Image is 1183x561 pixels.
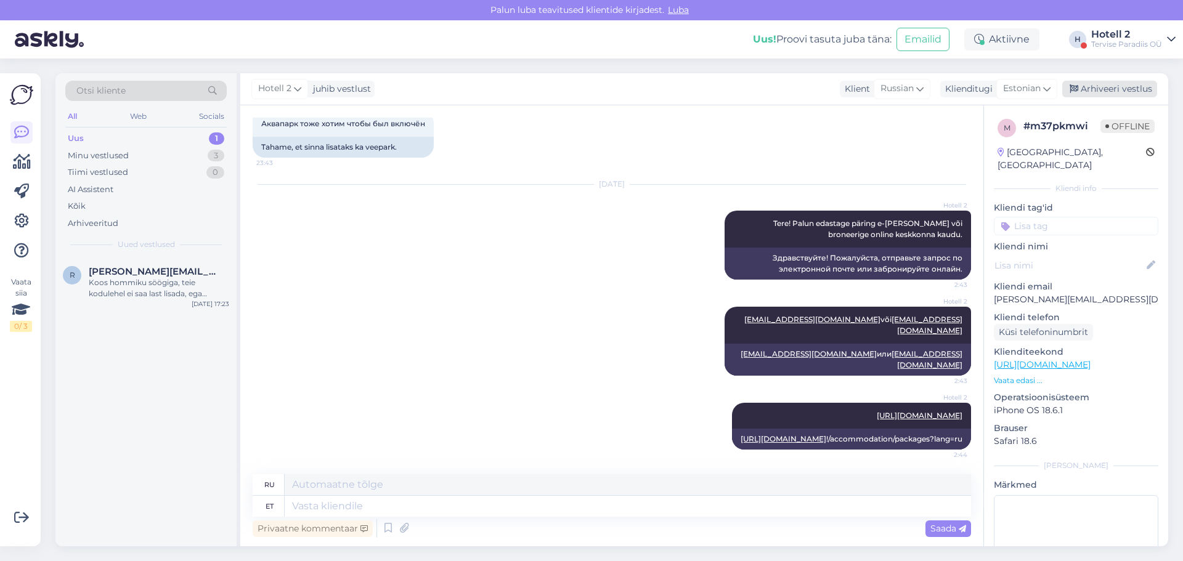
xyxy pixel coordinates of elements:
[208,150,224,162] div: 3
[10,321,32,332] div: 0 / 3
[994,201,1158,214] p: Kliendi tag'id
[206,166,224,179] div: 0
[892,315,962,335] a: [EMAIL_ADDRESS][DOMAIN_NAME]
[197,108,227,124] div: Socials
[753,32,892,47] div: Proovi tasuta juba täna:
[65,108,79,124] div: All
[877,411,962,420] a: [URL][DOMAIN_NAME]
[994,345,1158,358] p: Klienditeekond
[994,422,1158,435] p: Brauser
[994,391,1158,404] p: Operatsioonisüsteem
[994,293,1158,306] p: [PERSON_NAME][EMAIL_ADDRESS][DOMAIN_NAME]
[921,393,967,402] span: Hotell 2
[994,240,1158,253] p: Kliendi nimi
[741,349,877,358] a: [EMAIL_ADDRESS][DOMAIN_NAME]
[1091,39,1162,49] div: Tervise Paradiis OÜ
[1004,123,1010,132] span: m
[921,450,967,459] span: 2:44
[994,183,1158,194] div: Kliendi info
[753,33,776,45] b: Uus!
[930,523,966,534] span: Saada
[118,239,175,250] span: Uued vestlused
[266,496,274,517] div: et
[68,184,113,196] div: AI Assistent
[89,277,229,299] div: Koos hommiku söögiga, teie kodulehel ei saa last lisada, ega märkida et oleks 2 täiskasvanu juhul...
[994,217,1158,235] input: Lisa tag
[68,200,86,212] div: Kõik
[994,280,1158,293] p: Kliendi email
[1023,119,1100,134] div: # m37pkmwi
[741,434,826,443] a: [URL][DOMAIN_NAME]
[744,315,880,324] a: [EMAIL_ADDRESS][DOMAIN_NAME]
[994,435,1158,448] p: Safari 18.6
[998,146,1146,172] div: [GEOGRAPHIC_DATA], [GEOGRAPHIC_DATA]
[840,83,870,95] div: Klient
[10,83,33,107] img: Askly Logo
[253,137,434,158] div: Tahame, et sinna lisataks ka veepark.
[1062,81,1157,97] div: Arhiveeri vestlus
[68,132,84,145] div: Uus
[1091,30,1176,49] a: Hotell 2Tervise Paradiis OÜ
[10,276,32,332] div: Vaata siia
[264,474,275,495] div: ru
[896,28,949,51] button: Emailid
[892,349,962,369] a: [EMAIL_ADDRESS][DOMAIN_NAME]
[994,460,1158,471] div: [PERSON_NAME]
[921,280,967,289] span: 2:43
[1091,30,1162,39] div: Hotell 2
[89,266,217,277] span: raul.ritval22@gmail.com
[732,429,971,450] div: !/accommodation/packages?lang=ru
[994,359,1091,370] a: [URL][DOMAIN_NAME]
[253,179,971,190] div: [DATE]
[880,82,914,95] span: Russian
[256,158,303,167] span: 23:43
[994,375,1158,386] p: Vaata edasi ...
[68,217,118,230] div: Arhiveeritud
[921,376,967,385] span: 2:43
[994,259,1144,272] input: Lisa nimi
[70,270,75,280] span: r
[773,219,964,239] span: Tere! Palun edastage päring e-[PERSON_NAME] või broneerige online keskkonna kaudu.
[1100,119,1155,133] span: Offline
[725,344,971,376] div: или
[664,4,693,15] span: Luba
[68,166,128,179] div: Tiimi vestlused
[76,84,126,97] span: Otsi kliente
[253,520,373,537] div: Privaatne kommentaar
[192,299,229,309] div: [DATE] 17:23
[994,324,1093,341] div: Küsi telefoninumbrit
[308,83,371,95] div: juhib vestlust
[994,311,1158,324] p: Kliendi telefon
[994,478,1158,491] p: Märkmed
[261,119,425,128] span: Аквапарк тоже хотим чтобы был включён
[921,297,967,306] span: Hotell 2
[744,315,962,335] span: või
[921,201,967,210] span: Hotell 2
[128,108,149,124] div: Web
[964,28,1039,50] div: Aktiivne
[725,248,971,280] div: Здравствуйте! Пожалуйста, отправьте запрос по электронной почте или забронируйте онлайн.
[1069,31,1086,48] div: H
[68,150,129,162] div: Minu vestlused
[940,83,993,95] div: Klienditugi
[1003,82,1041,95] span: Estonian
[209,132,224,145] div: 1
[994,404,1158,417] p: iPhone OS 18.6.1
[258,82,291,95] span: Hotell 2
